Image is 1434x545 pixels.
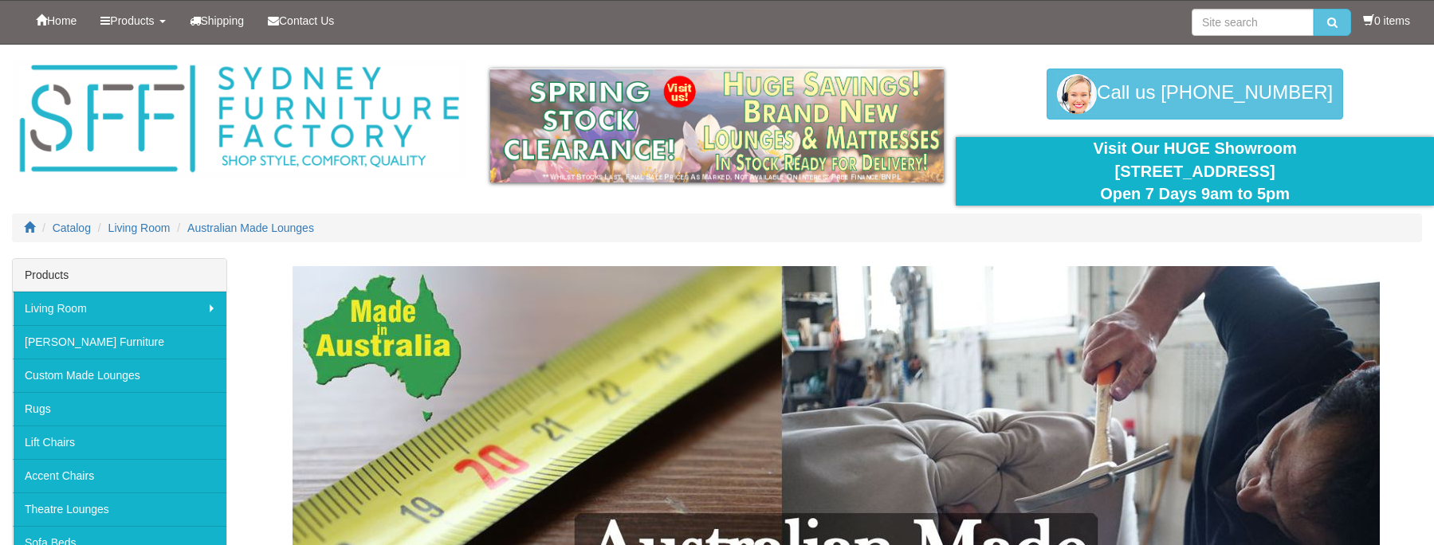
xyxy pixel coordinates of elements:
a: Home [24,1,88,41]
span: Home [47,14,77,27]
a: Living Room [108,222,171,234]
a: Living Room [13,292,226,325]
input: Site search [1192,9,1314,36]
span: Products [110,14,154,27]
div: Visit Our HUGE Showroom [STREET_ADDRESS] Open 7 Days 9am to 5pm [968,137,1422,206]
a: Custom Made Lounges [13,359,226,392]
a: Contact Us [256,1,346,41]
a: Lift Chairs [13,425,226,459]
a: Rugs [13,392,226,425]
li: 0 items [1363,13,1410,29]
div: Products [13,259,226,292]
a: Australian Made Lounges [187,222,314,234]
span: Contact Us [279,14,334,27]
a: Shipping [178,1,257,41]
img: spring-sale.gif [490,69,945,182]
a: Catalog [53,222,91,234]
a: Accent Chairs [13,459,226,492]
span: Shipping [201,14,245,27]
a: Products [88,1,177,41]
a: [PERSON_NAME] Furniture [13,325,226,359]
img: Sydney Furniture Factory [12,61,466,178]
a: Theatre Lounges [13,492,226,526]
